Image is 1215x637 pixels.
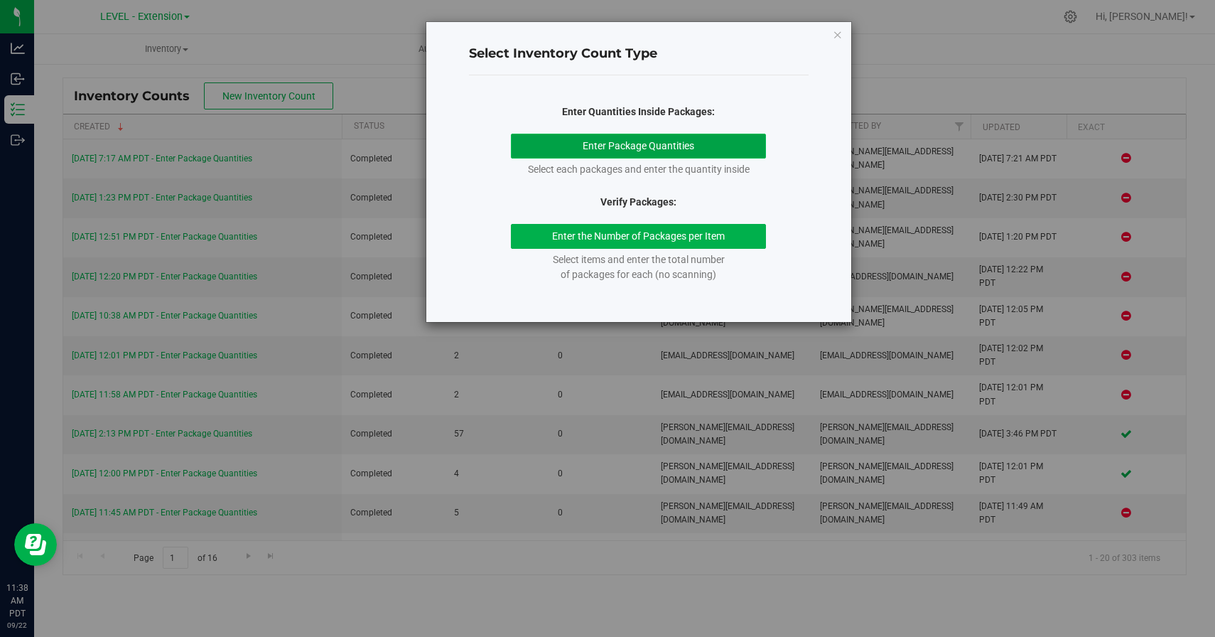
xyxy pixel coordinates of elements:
[600,196,676,208] span: Verify Packages:
[511,224,766,249] button: Enter the Number of Packages per Item
[528,164,750,175] span: Select each packages and enter the quantity inside
[511,134,766,159] button: Enter Package Quantities
[562,106,715,117] span: Enter Quantities Inside Packages:
[553,254,725,280] span: Select items and enter the total number of packages for each (no scanning)
[469,45,809,63] h4: Select Inventory Count Type
[14,523,57,566] iframe: Resource center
